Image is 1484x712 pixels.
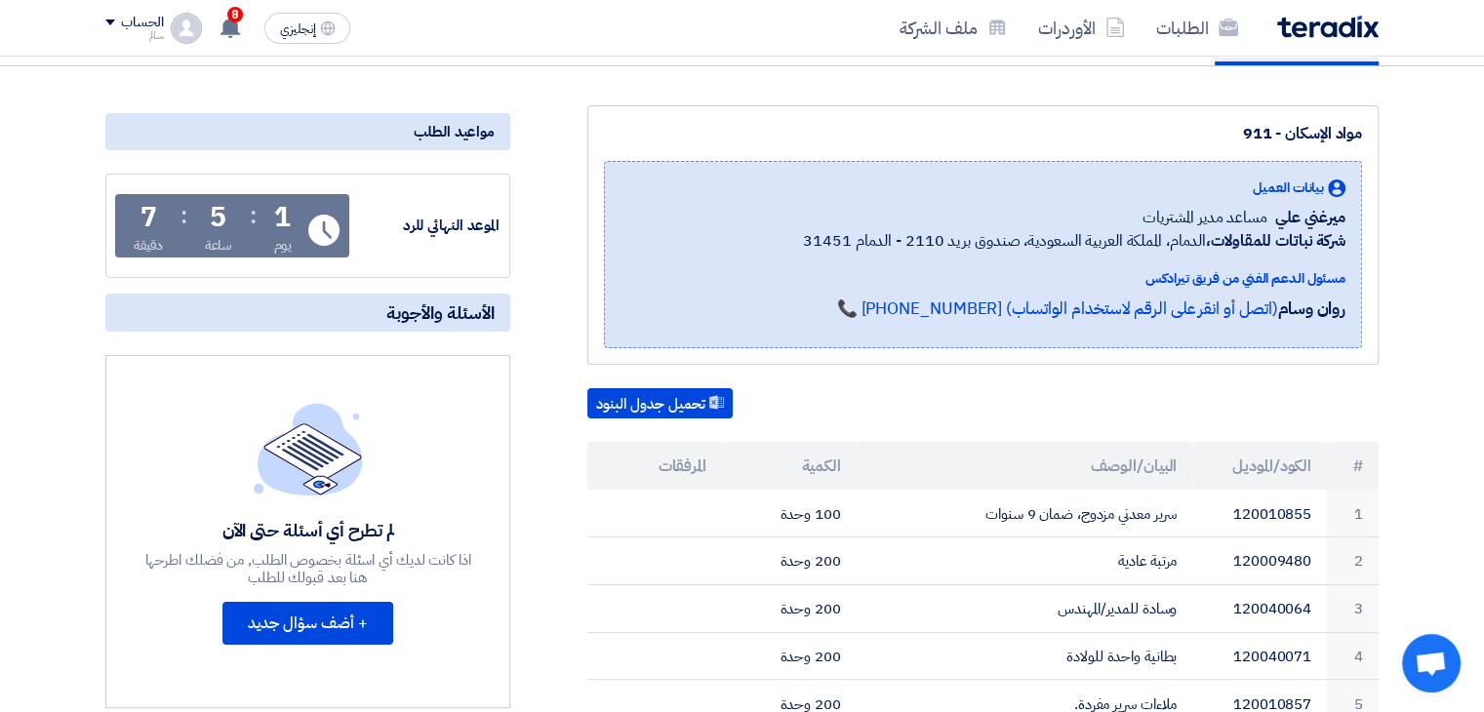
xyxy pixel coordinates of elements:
[1354,598,1363,619] font: 3
[1243,122,1362,145] font: مواد الإسكان - 911
[1402,634,1461,692] a: دردشة مفتوحة
[780,550,840,572] font: 200 وحدة
[105,113,510,150] div: مواعيد الطلب
[180,198,187,233] font: :
[254,403,363,494] img: empty_state_list.svg
[1354,550,1363,572] font: 2
[780,646,840,667] font: 200 وحدة
[1066,646,1177,667] font: بطانية واحدة للولادة
[985,503,1177,525] font: سرير معدني مزدوج، ضمان 9 سنوات
[121,15,163,31] div: الحساب
[1141,5,1254,51] a: الطلبات
[1192,442,1327,490] th: الكود/الموديل
[1023,5,1141,51] a: الأوردرات
[386,301,495,324] span: الأسئلة والأجوبة
[722,442,857,490] th: الكمية
[780,598,840,619] font: 200 وحدة
[1233,646,1311,667] font: 120040071
[134,235,164,256] div: دقيقة
[587,442,722,490] th: المرفقات
[149,27,164,44] font: سالم
[1354,503,1363,525] font: 1
[1143,206,1267,229] font: مساعد مدير المشتريات
[171,13,202,44] img: profile_test.png
[1275,206,1345,229] font: ميرغني علي
[353,215,500,237] div: الموعد النهائي للرد
[250,198,257,233] font: :
[803,268,1345,289] div: مسئول الدعم الفني من فريق تيرادكس
[1233,503,1311,525] font: 120010855
[837,297,1278,321] a: 📞 [PHONE_NUMBER] (اتصل أو انقر على الرقم لاستخدام الواتساب)
[1118,550,1177,572] font: مرتبة عادية
[140,197,157,238] font: 7
[1277,16,1379,38] img: شعار تيرادكس
[803,229,1206,253] font: الدمام، المملكة العربية السعودية، صندوق بريد 2110 - الدمام 31451
[1354,646,1363,667] font: 4
[273,235,292,256] div: يوم
[587,388,733,419] button: تحميل جدول البنود
[857,442,1193,490] th: البيان/الوصف
[142,519,474,541] div: لم تطرح أي أسئلة حتى الآن
[1058,598,1177,619] font: وسادة للمدير/المهندس
[210,197,226,238] font: 5
[231,8,239,21] font: 8
[280,20,316,38] font: إنجليزي
[274,197,291,238] font: 1
[1233,598,1311,619] font: 120040064
[780,503,840,525] font: 100 وحدة
[205,235,233,256] div: ساعة
[1253,178,1324,198] span: بيانات العميل
[222,602,393,645] button: + أضف سؤال جديد
[142,551,474,586] div: اذا كانت لديك أي اسئلة بخصوص الطلب, من فضلك اطرحها هنا بعد قبولك للطلب
[1353,455,1363,478] font: #
[1233,550,1311,572] font: 120009480
[1278,297,1345,321] font: روان وسام
[884,5,1023,51] a: ملف الشركة
[264,13,350,44] button: إنجليزي
[1206,229,1345,253] font: شركة نباتات للمقاولات،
